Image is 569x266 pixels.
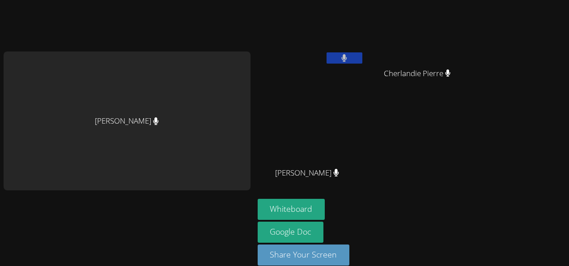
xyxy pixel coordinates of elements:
div: [PERSON_NAME] [4,51,251,190]
button: Share Your Screen [258,245,350,266]
span: Cherlandie Pierre [384,67,451,80]
a: Google Doc [258,222,324,243]
span: [PERSON_NAME] [275,167,339,180]
button: Whiteboard [258,199,325,220]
